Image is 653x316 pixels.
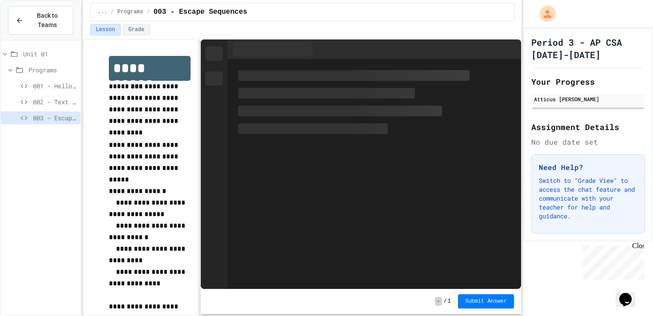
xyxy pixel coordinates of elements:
span: / [147,8,150,16]
span: 002 - Text Picture [33,97,77,107]
div: Atticus [PERSON_NAME] [534,95,642,103]
span: 003 - Escape Sequences [153,7,247,17]
span: ... [98,8,108,16]
button: Grade [123,24,150,36]
span: Unit 01 [23,49,77,59]
span: Back to Teams [29,11,66,30]
button: Lesson [90,24,121,36]
iframe: chat widget [579,242,644,280]
span: / [111,8,114,16]
h1: Period 3 - AP CSA [DATE]-[DATE] [531,36,645,61]
p: Switch to "Grade View" to access the chat feature and communicate with your teacher for help and ... [539,176,637,221]
span: 1 [448,298,451,305]
span: Programs [28,65,77,75]
span: 003 - Escape Sequences [33,113,77,122]
span: Programs [118,8,143,16]
h2: Your Progress [531,75,645,88]
span: / [444,298,447,305]
button: Back to Teams [8,6,73,35]
iframe: chat widget [616,280,644,307]
span: - [435,297,442,306]
div: No due date set [531,137,645,147]
span: Submit Answer [465,298,507,305]
span: 001 - HelloWorld [33,81,77,91]
div: Chat with us now!Close [4,4,61,56]
h2: Assignment Details [531,121,645,133]
h3: Need Help? [539,162,637,173]
div: My Account [530,4,558,24]
button: Submit Answer [458,294,514,308]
